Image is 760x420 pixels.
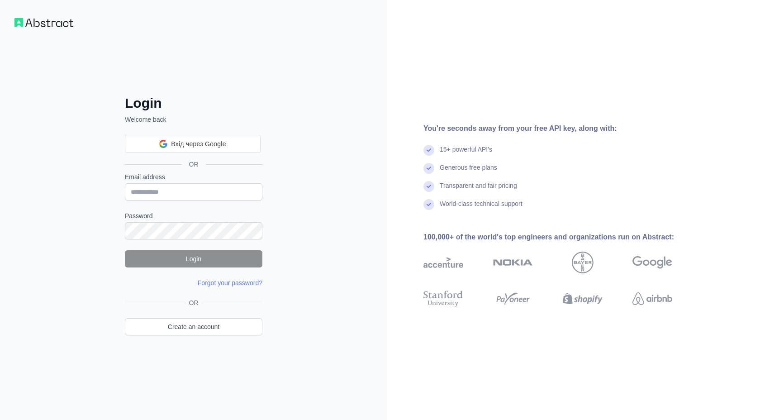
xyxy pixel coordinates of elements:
a: Create an account [125,318,262,335]
div: 100,000+ of the world's top engineers and organizations run on Abstract: [423,232,701,243]
img: check mark [423,199,434,210]
span: OR [182,160,206,169]
div: 15+ powerful API's [440,145,492,163]
img: google [632,252,672,273]
img: nokia [493,252,533,273]
div: Transparent and fair pricing [440,181,517,199]
img: airbnb [632,289,672,309]
img: shopify [563,289,603,309]
h2: Login [125,95,262,111]
img: Workflow [14,18,73,27]
img: check mark [423,145,434,156]
div: Generous free plans [440,163,497,181]
img: check mark [423,163,434,174]
label: Email address [125,172,262,181]
button: Login [125,250,262,267]
img: payoneer [493,289,533,309]
div: Вхід через Google [125,135,261,153]
span: Вхід через Google [171,139,226,149]
p: Welcome back [125,115,262,124]
img: bayer [572,252,594,273]
div: World-class technical support [440,199,522,217]
img: check mark [423,181,434,192]
label: Password [125,211,262,220]
img: stanford university [423,289,463,309]
a: Forgot your password? [198,279,262,286]
div: You're seconds away from your free API key, along with: [423,123,701,134]
span: OR [185,298,202,307]
img: accenture [423,252,463,273]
